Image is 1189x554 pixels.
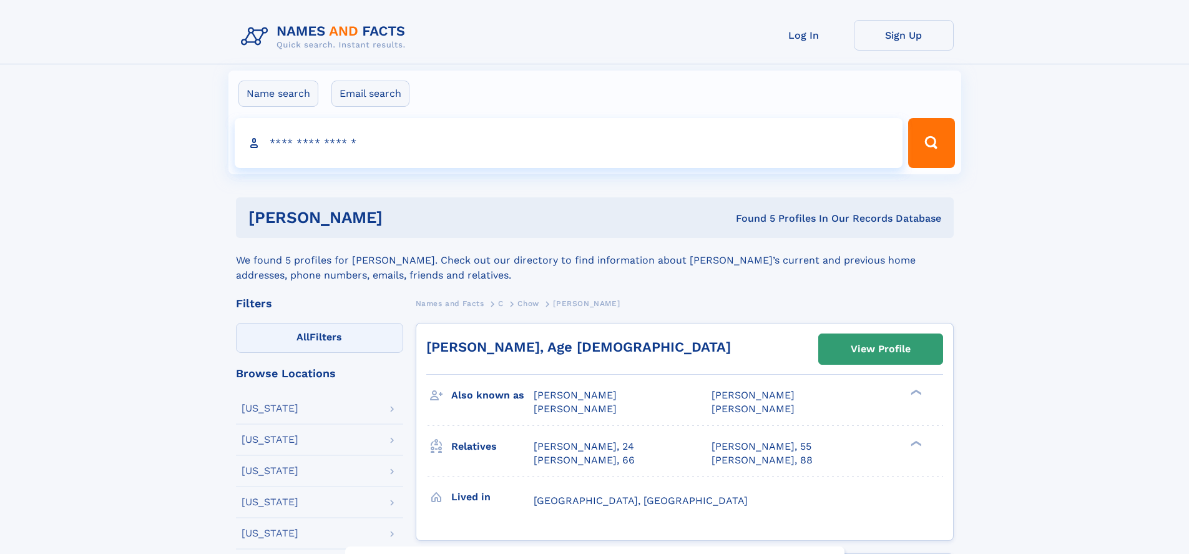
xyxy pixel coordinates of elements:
[517,295,539,311] a: Chow
[712,403,795,415] span: [PERSON_NAME]
[908,439,922,447] div: ❯
[242,435,298,445] div: [US_STATE]
[238,81,318,107] label: Name search
[296,331,310,343] span: All
[242,403,298,413] div: [US_STATE]
[534,403,617,415] span: [PERSON_NAME]
[534,440,634,453] a: [PERSON_NAME], 24
[451,436,534,457] h3: Relatives
[754,20,854,51] a: Log In
[236,323,403,353] label: Filters
[248,210,559,225] h1: [PERSON_NAME]
[534,495,748,507] span: [GEOGRAPHIC_DATA], [GEOGRAPHIC_DATA]
[242,466,298,476] div: [US_STATE]
[498,295,504,311] a: C
[242,528,298,538] div: [US_STATE]
[851,335,911,364] div: View Profile
[553,299,620,308] span: [PERSON_NAME]
[236,20,416,54] img: Logo Names and Facts
[331,81,409,107] label: Email search
[236,238,954,283] div: We found 5 profiles for [PERSON_NAME]. Check out our directory to find information about [PERSON_...
[236,298,403,309] div: Filters
[819,334,942,364] a: View Profile
[908,388,922,397] div: ❯
[242,497,298,507] div: [US_STATE]
[451,487,534,508] h3: Lived in
[235,118,903,168] input: search input
[426,339,731,355] a: [PERSON_NAME], Age [DEMOGRAPHIC_DATA]
[908,118,954,168] button: Search Button
[712,389,795,401] span: [PERSON_NAME]
[451,385,534,406] h3: Also known as
[534,389,617,401] span: [PERSON_NAME]
[854,20,954,51] a: Sign Up
[498,299,504,308] span: C
[559,212,941,225] div: Found 5 Profiles In Our Records Database
[712,440,811,453] a: [PERSON_NAME], 55
[517,299,539,308] span: Chow
[236,368,403,379] div: Browse Locations
[712,453,813,467] a: [PERSON_NAME], 88
[534,453,635,467] a: [PERSON_NAME], 66
[416,295,484,311] a: Names and Facts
